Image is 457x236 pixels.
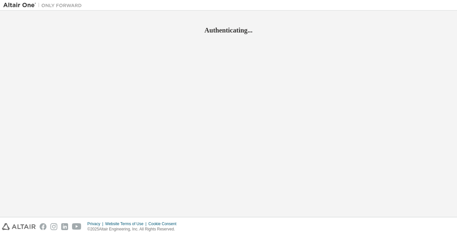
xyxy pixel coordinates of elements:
img: Altair One [3,2,85,9]
img: linkedin.svg [61,223,68,230]
div: Privacy [87,221,105,226]
div: Website Terms of Use [105,221,148,226]
div: Cookie Consent [148,221,180,226]
img: altair_logo.svg [2,223,36,230]
img: youtube.svg [72,223,82,230]
p: © 2025 Altair Engineering, Inc. All Rights Reserved. [87,226,180,232]
h2: Authenticating... [3,26,454,34]
img: facebook.svg [40,223,46,230]
img: instagram.svg [50,223,57,230]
